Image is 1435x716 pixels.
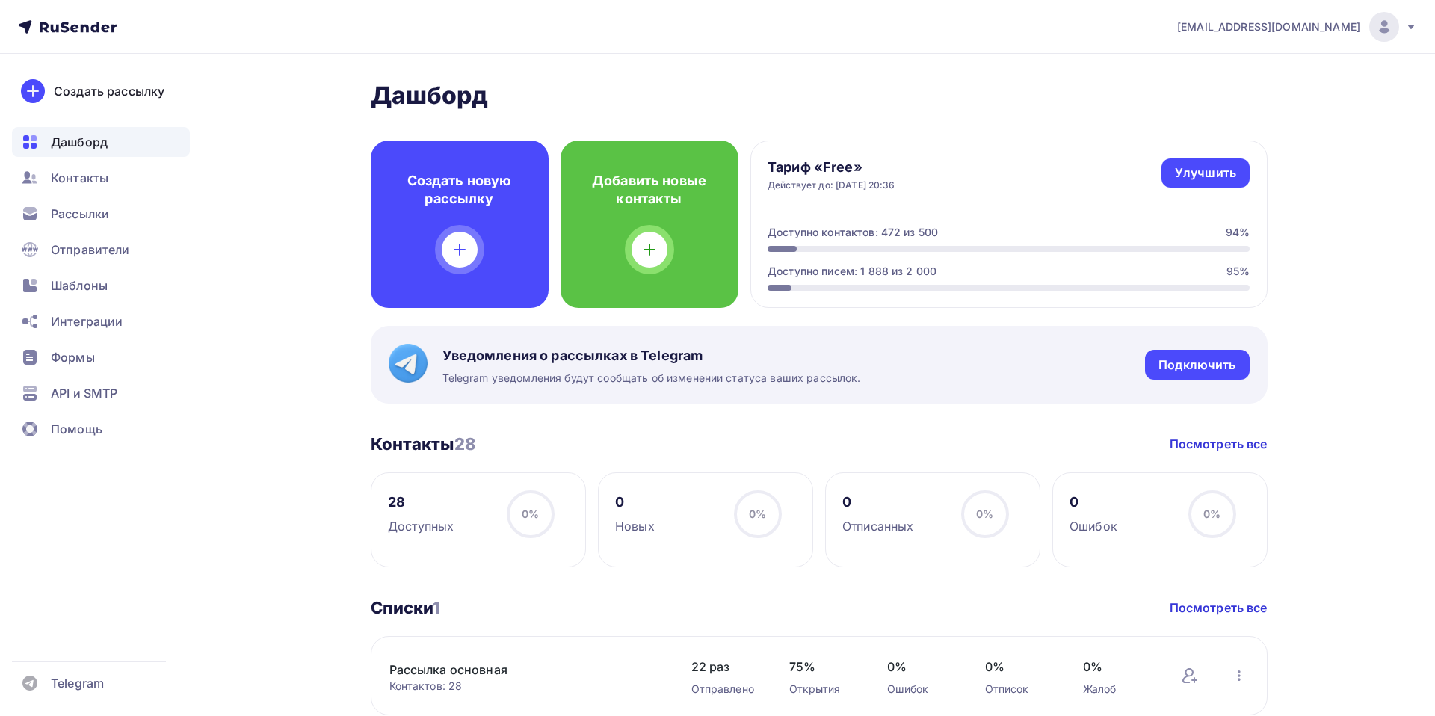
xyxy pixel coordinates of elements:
[388,517,454,535] div: Доступных
[12,199,190,229] a: Рассылки
[1083,682,1151,697] div: Жалоб
[1226,225,1250,240] div: 94%
[12,342,190,372] a: Формы
[433,598,440,617] span: 1
[1170,435,1268,453] a: Посмотреть все
[887,682,955,697] div: Ошибок
[51,420,102,438] span: Помощь
[389,661,644,679] a: Рассылка основная
[388,493,454,511] div: 28
[389,679,661,694] div: Контактов: 28
[395,172,525,208] h4: Создать новую рассылку
[985,658,1053,676] span: 0%
[371,597,441,618] h3: Списки
[768,179,895,191] div: Действует до: [DATE] 20:36
[842,493,913,511] div: 0
[51,169,108,187] span: Контакты
[51,241,130,259] span: Отправители
[1177,19,1360,34] span: [EMAIL_ADDRESS][DOMAIN_NAME]
[768,225,938,240] div: Доступно контактов: 472 из 500
[1170,599,1268,617] a: Посмотреть все
[371,433,476,454] h3: Контакты
[1226,264,1250,279] div: 95%
[1070,493,1117,511] div: 0
[749,507,766,520] span: 0%
[691,658,759,676] span: 22 раз
[522,507,539,520] span: 0%
[51,312,123,330] span: Интеграции
[51,205,109,223] span: Рассылки
[1177,12,1417,42] a: [EMAIL_ADDRESS][DOMAIN_NAME]
[12,163,190,193] a: Контакты
[12,127,190,157] a: Дашборд
[985,682,1053,697] div: Отписок
[51,277,108,294] span: Шаблоны
[442,347,861,365] span: Уведомления о рассылках в Telegram
[615,517,655,535] div: Новых
[371,81,1268,111] h2: Дашборд
[842,517,913,535] div: Отписанных
[789,682,857,697] div: Открытия
[51,384,117,402] span: API и SMTP
[1203,507,1220,520] span: 0%
[691,682,759,697] div: Отправлено
[51,348,95,366] span: Формы
[615,493,655,511] div: 0
[1083,658,1151,676] span: 0%
[51,133,108,151] span: Дашборд
[887,658,955,676] span: 0%
[442,371,861,386] span: Telegram уведомления будут сообщать об изменении статуса ваших рассылок.
[1070,517,1117,535] div: Ошибок
[1158,357,1235,374] div: Подключить
[12,235,190,265] a: Отправители
[1175,164,1236,182] div: Улучшить
[584,172,715,208] h4: Добавить новые контакты
[768,264,936,279] div: Доступно писем: 1 888 из 2 000
[51,674,104,692] span: Telegram
[454,434,476,454] span: 28
[768,158,895,176] h4: Тариф «Free»
[12,271,190,300] a: Шаблоны
[54,82,164,100] div: Создать рассылку
[789,658,857,676] span: 75%
[976,507,993,520] span: 0%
